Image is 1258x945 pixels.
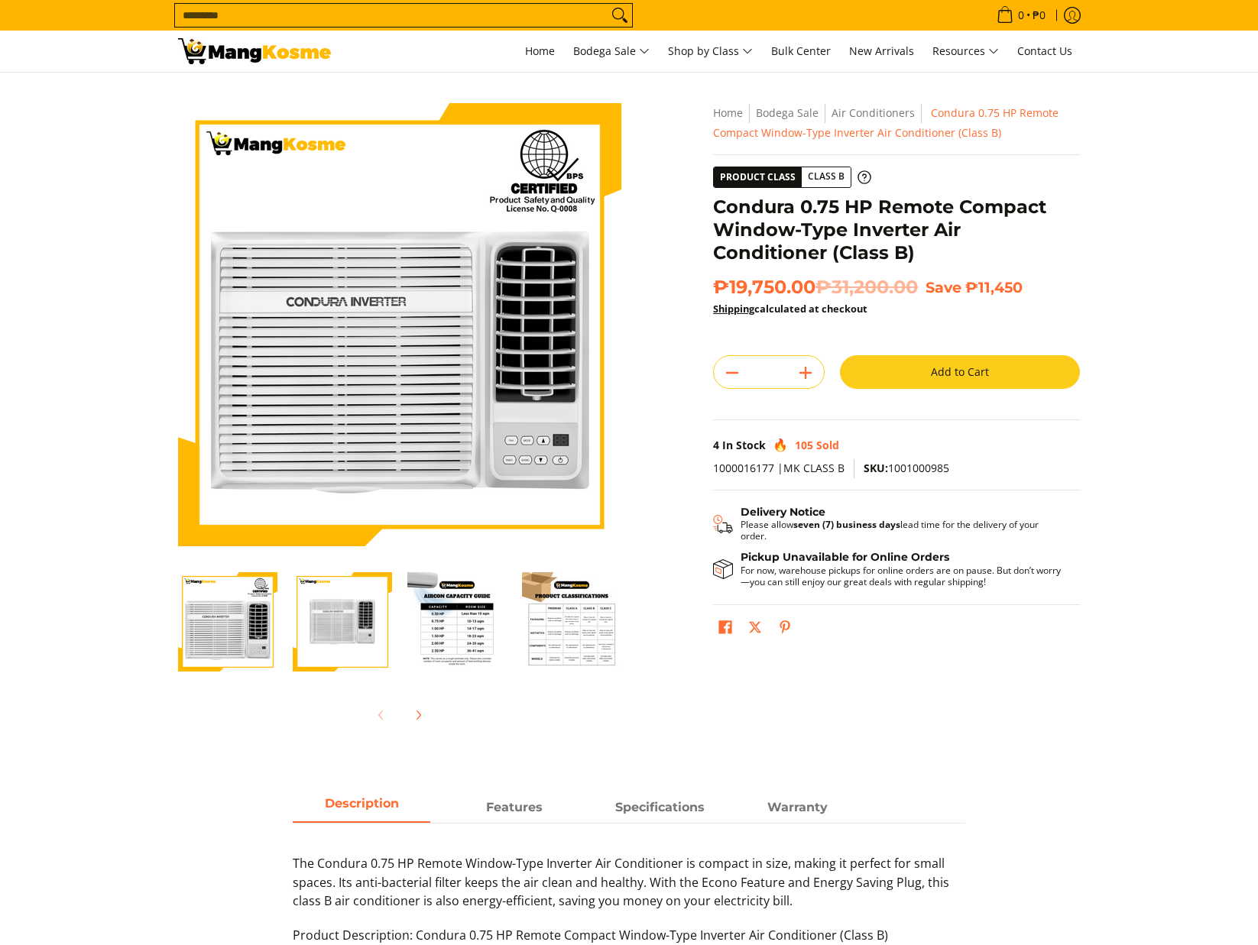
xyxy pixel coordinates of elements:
h1: Condura 0.75 HP Remote Compact Window-Type Inverter Air Conditioner (Class B) [713,196,1080,264]
a: Home [713,105,743,120]
a: Description [293,794,430,823]
button: Subtract [714,361,751,385]
a: Description 1 [446,794,583,823]
button: Next [401,698,435,732]
span: 4 [713,438,719,452]
img: Condura 0.75 HP Remote Compact Window-Type Inverter Air Conditioner (Class B)-4 [522,572,621,672]
del: ₱31,200.00 [815,276,918,299]
a: Bodega Sale [756,105,819,120]
strong: calculated at checkout [713,302,867,316]
span: ₱11,450 [965,278,1023,296]
a: Pin on Pinterest [774,617,796,642]
img: condura-window-type-inverter-aircon-full-view-mang-kosme [293,574,392,671]
a: Description 3 [728,794,866,823]
span: Features [446,794,583,821]
a: Air Conditioners [832,105,915,120]
button: Add [787,361,824,385]
span: SKU: [864,461,888,475]
span: Condura 0.75 HP Remote Compact Window-Type Inverter Air Conditioner (Class B) [713,105,1059,140]
a: Home [517,31,563,72]
span: 0 [1016,10,1026,21]
span: Bodega Sale [573,42,650,61]
img: Condura 0.75 HP Remote Compact Window-Type Inverter Air Conditioner (Class B)-1 [178,572,277,672]
a: Shipping [713,302,754,316]
strong: Warranty [767,800,828,814]
a: Bodega Sale [566,31,657,72]
a: Share on Facebook [715,617,736,642]
span: Sold [816,438,839,452]
img: Condura 0.75 HP Remote Compact Window-Type Inverter Air Conditioner (Class B) [178,103,621,546]
strong: seven (7) business days [793,518,900,531]
span: Contact Us [1017,44,1072,58]
a: Shop by Class [660,31,760,72]
a: Post on X [744,617,766,642]
a: Description 2 [591,794,728,823]
span: New Arrivals [849,44,914,58]
span: Home [525,44,555,58]
span: Description [293,794,430,821]
span: Resources [932,42,999,61]
img: Condura Remote Inverter Aircon 0.75 HP - Class B l Mang Kosme [178,38,331,64]
p: For now, warehouse pickups for online orders are on pause. But don’t worry—you can still enjoy ou... [741,565,1065,587]
img: Condura 0.75 HP Remote Compact Window-Type Inverter Air Conditioner (Class B)-3 [407,572,507,672]
span: 105 [795,438,813,452]
nav: Breadcrumbs [713,103,1080,143]
strong: Delivery Notice [741,505,825,519]
nav: Main Menu [346,31,1080,72]
a: Contact Us [1010,31,1080,72]
a: New Arrivals [841,31,922,72]
p: The Condura 0.75 HP Remote Window-Type Inverter Air Conditioner is compact in size, making it per... [293,854,965,926]
span: Shop by Class [668,42,753,61]
a: Bulk Center [764,31,838,72]
span: 1001000985 [864,461,949,475]
a: Resources [925,31,1007,72]
button: Add to Cart [840,355,1080,389]
p: Please allow lead time for the delivery of your order. [741,519,1065,542]
button: Search [608,4,632,27]
span: Specifications [591,794,728,821]
span: Bulk Center [771,44,831,58]
span: ₱0 [1030,10,1048,21]
button: Shipping & Delivery [713,506,1065,542]
span: Save [926,278,961,296]
span: Product Class [714,167,802,187]
span: In Stock [722,438,766,452]
strong: Pickup Unavailable for Online Orders [741,550,949,564]
span: • [992,7,1050,24]
span: Class B [802,167,851,186]
span: 1000016177 |MK CLASS B [713,461,845,475]
a: Product Class Class B [713,167,871,188]
span: ₱19,750.00 [713,276,918,299]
